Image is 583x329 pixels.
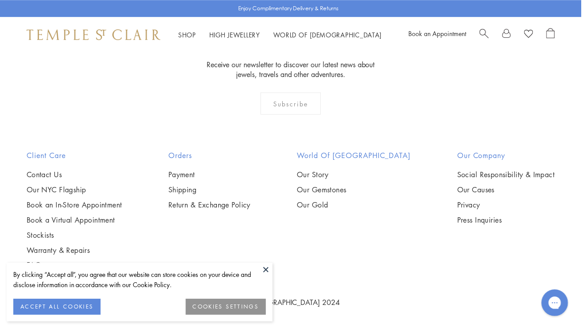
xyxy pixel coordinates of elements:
a: High JewelleryHigh Jewellery [210,30,261,39]
div: Subscribe [261,93,322,115]
a: Return & Exchange Policy [169,200,252,210]
a: View Wishlist [526,28,535,41]
p: Receive our newsletter to discover our latest news about jewels, travels and other adventures. [202,60,382,79]
a: ShopShop [179,30,196,39]
a: Warranty & Repairs [27,246,122,256]
a: Our Gemstones [298,185,412,195]
a: Privacy [459,200,556,210]
a: Book a Virtual Appointment [27,215,122,225]
a: Shipping [169,185,252,195]
a: Our NYC Flagship [27,185,122,195]
a: © [GEOGRAPHIC_DATA] 2024 [242,298,341,308]
a: Stockists [27,231,122,240]
a: Our Causes [459,185,556,195]
a: Our Gold [298,200,412,210]
iframe: Gorgias live chat messenger [539,287,574,320]
nav: Main navigation [179,29,383,41]
img: Temple St. Clair [27,29,161,40]
a: Social Responsibility & Impact [459,170,556,180]
a: Book an In-Store Appointment [27,200,122,210]
a: Contact Us [27,170,122,180]
a: Press Inquiries [459,215,556,225]
a: Our Story [298,170,412,180]
button: COOKIES SETTINGS [186,300,267,316]
button: ACCEPT ALL COOKIES [13,300,101,316]
p: Enjoy Complimentary Delivery & Returns [239,4,340,13]
a: FAQs [27,261,122,271]
a: Book an Appointment [410,29,467,38]
a: World of [DEMOGRAPHIC_DATA]World of [DEMOGRAPHIC_DATA] [274,30,383,39]
h2: World of [GEOGRAPHIC_DATA] [298,150,412,161]
h2: Our Company [459,150,556,161]
h2: Client Care [27,150,122,161]
a: Search [481,28,490,41]
h2: Orders [169,150,252,161]
a: Open Shopping Bag [548,28,556,41]
a: Payment [169,170,252,180]
div: By clicking “Accept all”, you agree that our website can store cookies on your device and disclos... [13,270,267,291]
